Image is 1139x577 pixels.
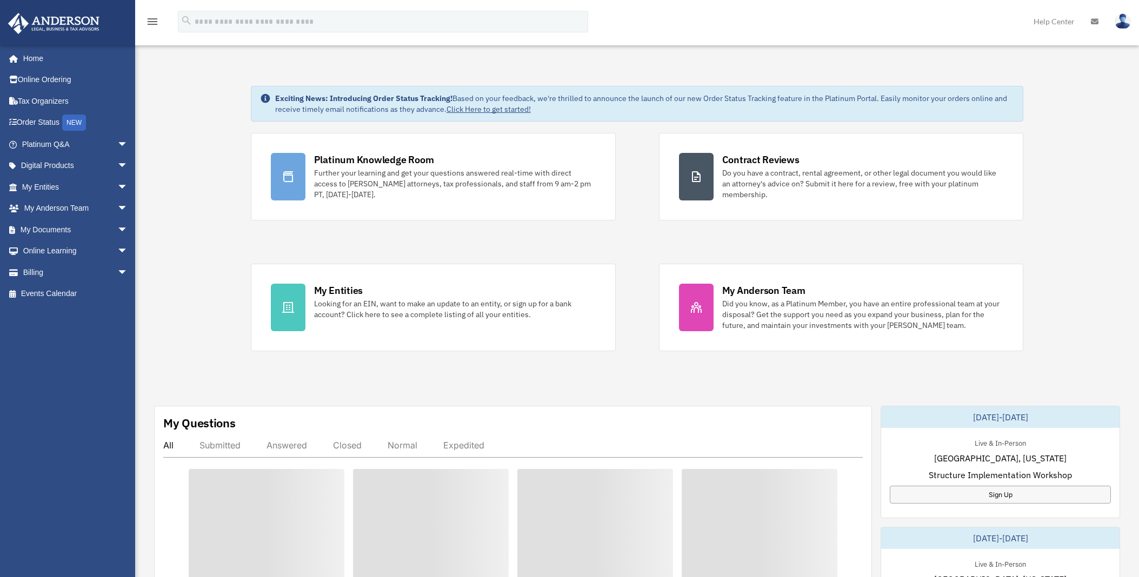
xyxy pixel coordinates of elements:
[966,558,1035,569] div: Live & In-Person
[251,133,616,220] a: Platinum Knowledge Room Further your learning and get your questions answered real-time with dire...
[146,19,159,28] a: menu
[8,283,144,305] a: Events Calendar
[333,440,362,451] div: Closed
[117,198,139,220] span: arrow_drop_down
[443,440,484,451] div: Expedited
[275,93,452,103] strong: Exciting News: Introducing Order Status Tracking!
[1115,14,1131,29] img: User Pic
[314,298,596,320] div: Looking for an EIN, want to make an update to an entity, or sign up for a bank account? Click her...
[8,48,139,69] a: Home
[275,93,1015,115] div: Based on your feedback, we're thrilled to announce the launch of our new Order Status Tracking fe...
[181,15,192,26] i: search
[890,486,1111,504] a: Sign Up
[8,240,144,262] a: Online Learningarrow_drop_down
[881,406,1120,428] div: [DATE]-[DATE]
[447,104,531,114] a: Click Here to get started!
[659,133,1024,220] a: Contract Reviews Do you have a contract, rental agreement, or other legal document you would like...
[388,440,417,451] div: Normal
[314,153,434,166] div: Platinum Knowledge Room
[934,452,1067,465] span: [GEOGRAPHIC_DATA], [US_STATE]
[314,167,596,200] div: Further your learning and get your questions answered real-time with direct access to [PERSON_NAM...
[199,440,241,451] div: Submitted
[8,219,144,240] a: My Documentsarrow_drop_down
[117,133,139,156] span: arrow_drop_down
[8,261,144,283] a: Billingarrow_drop_down
[722,167,1004,200] div: Do you have a contract, rental agreement, or other legal document you would like an attorney's ad...
[117,155,139,177] span: arrow_drop_down
[8,176,144,198] a: My Entitiesarrow_drop_down
[314,284,363,297] div: My Entities
[8,90,144,112] a: Tax Organizers
[163,440,174,451] div: All
[881,527,1120,549] div: [DATE]-[DATE]
[722,298,1004,331] div: Did you know, as a Platinum Member, you have an entire professional team at your disposal? Get th...
[8,112,144,134] a: Order StatusNEW
[929,468,1072,481] span: Structure Implementation Workshop
[251,264,616,351] a: My Entities Looking for an EIN, want to make an update to an entity, or sign up for a bank accoun...
[722,153,800,166] div: Contract Reviews
[117,219,139,241] span: arrow_drop_down
[117,261,139,284] span: arrow_drop_down
[62,115,86,131] div: NEW
[8,198,144,219] a: My Anderson Teamarrow_drop_down
[117,240,139,263] span: arrow_drop_down
[5,13,103,34] img: Anderson Advisors Platinum Portal
[117,176,139,198] span: arrow_drop_down
[267,440,307,451] div: Answered
[8,69,144,91] a: Online Ordering
[163,415,236,431] div: My Questions
[659,264,1024,351] a: My Anderson Team Did you know, as a Platinum Member, you have an entire professional team at your...
[8,155,144,177] a: Digital Productsarrow_drop_down
[722,284,805,297] div: My Anderson Team
[146,15,159,28] i: menu
[8,133,144,155] a: Platinum Q&Aarrow_drop_down
[966,437,1035,448] div: Live & In-Person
